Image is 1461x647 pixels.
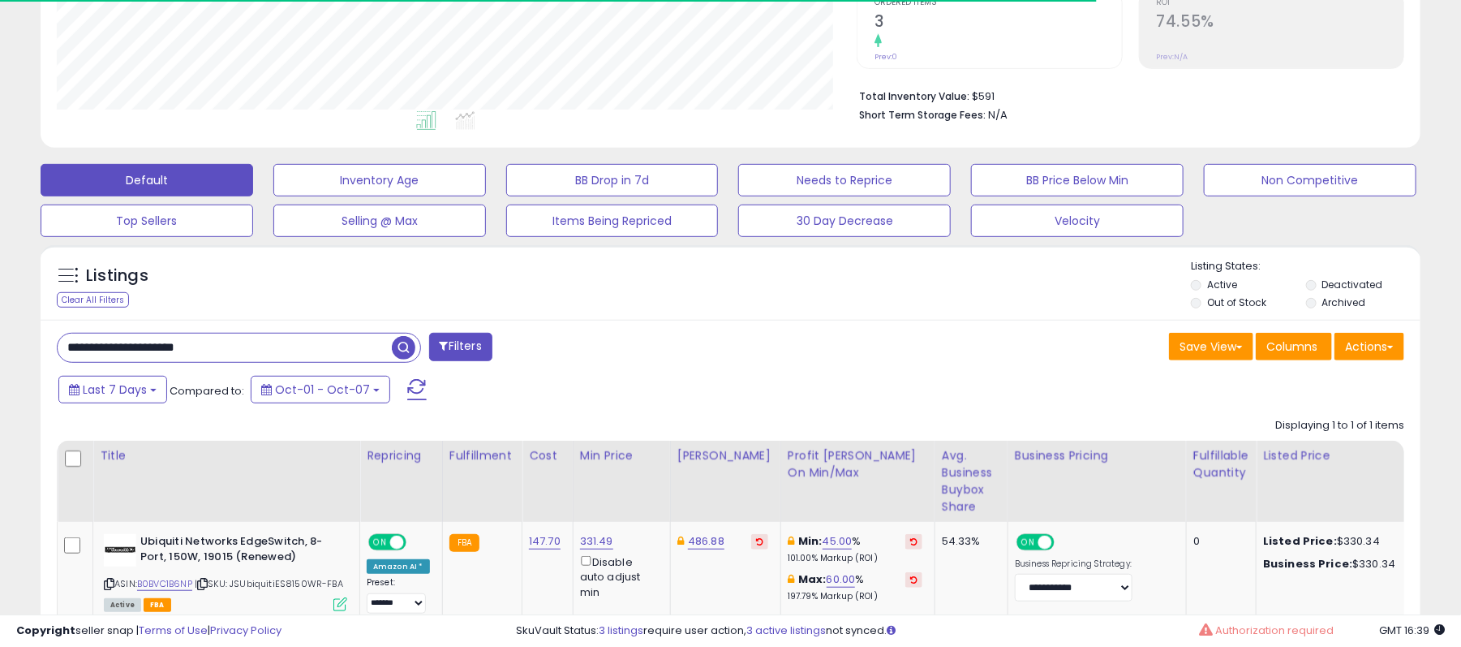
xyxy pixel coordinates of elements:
[788,553,922,564] p: 101.00% Markup (ROI)
[1015,447,1180,464] div: Business Pricing
[1263,447,1403,464] div: Listed Price
[738,164,951,196] button: Needs to Reprice
[529,533,561,550] a: 147.70
[367,577,430,614] div: Preset:
[688,533,724,550] a: 486.88
[988,107,1008,123] span: N/A
[367,447,436,464] div: Repricing
[1266,339,1317,355] span: Columns
[104,534,347,610] div: ASIN:
[788,447,928,481] div: Profit [PERSON_NAME] on Min/Max
[195,577,343,590] span: | SKU: JSUbiquitiES8150WR-FBA
[16,623,75,638] strong: Copyright
[449,534,479,552] small: FBA
[273,205,486,237] button: Selling @ Max
[798,533,823,549] b: Min:
[599,623,643,638] a: 3 listings
[1322,278,1383,291] label: Deactivated
[100,447,353,464] div: Title
[1207,278,1237,291] label: Active
[1275,418,1404,433] div: Displaying 1 to 1 of 1 items
[506,205,719,237] button: Items Being Repriced
[942,534,995,549] div: 54.33%
[1193,534,1244,549] div: 0
[827,572,856,588] a: 60.00
[1157,12,1403,34] h2: 74.55%
[677,447,774,464] div: [PERSON_NAME]
[275,382,370,398] span: Oct-01 - Oct-07
[1204,164,1416,196] button: Non Competitive
[41,205,253,237] button: Top Sellers
[16,623,281,639] div: seller snap | |
[971,164,1184,196] button: BB Price Below Min
[874,52,897,62] small: Prev: 0
[1263,533,1337,549] b: Listed Price:
[367,559,430,574] div: Amazon AI *
[1263,534,1398,549] div: $330.34
[798,572,827,587] b: Max:
[942,447,1001,515] div: Avg. Business Buybox Share
[370,536,390,550] span: ON
[41,164,253,196] button: Default
[144,598,171,612] span: FBA
[1263,556,1352,572] b: Business Price:
[1015,559,1132,570] label: Business Repricing Strategy:
[1322,295,1366,309] label: Archived
[788,591,922,602] p: 197.79% Markup (ROI)
[86,265,148,287] h5: Listings
[788,572,922,602] div: %
[1256,333,1332,360] button: Columns
[859,89,969,103] b: Total Inventory Value:
[580,447,664,464] div: Min Price
[516,623,1445,639] div: SkuVault Status: require user action, not synced.
[1334,333,1404,360] button: Actions
[859,108,986,122] b: Short Term Storage Fees:
[823,533,853,550] a: 45.00
[404,536,430,550] span: OFF
[83,382,147,398] span: Last 7 Days
[210,623,281,638] a: Privacy Policy
[746,623,826,638] a: 3 active listings
[1263,557,1398,572] div: $330.34
[580,553,658,600] div: Disable auto adjust min
[1169,333,1253,360] button: Save View
[859,85,1392,105] li: $591
[1191,259,1420,274] p: Listing States:
[137,577,192,591] a: B0BVC1B6NP
[788,534,922,564] div: %
[506,164,719,196] button: BB Drop in 7d
[429,333,492,361] button: Filters
[874,12,1121,34] h2: 3
[58,376,167,403] button: Last 7 Days
[1216,623,1334,638] span: Authorization required
[1193,447,1249,481] div: Fulfillable Quantity
[1018,536,1038,550] span: ON
[1052,536,1078,550] span: OFF
[251,376,390,403] button: Oct-01 - Oct-07
[449,447,515,464] div: Fulfillment
[140,534,337,568] b: Ubiquiti Networks EdgeSwitch, 8-Port, 150W, 19015 (Renewed)
[139,623,208,638] a: Terms of Use
[971,205,1184,237] button: Velocity
[170,383,244,399] span: Compared to:
[580,533,613,550] a: 331.49
[104,598,141,612] span: All listings currently available for purchase on Amazon
[104,534,136,567] img: 31PuVuUxBRS._SL40_.jpg
[57,292,129,308] div: Clear All Filters
[273,164,486,196] button: Inventory Age
[529,447,566,464] div: Cost
[738,205,951,237] button: 30 Day Decrease
[1157,52,1188,62] small: Prev: N/A
[780,441,935,522] th: The percentage added to the cost of goods (COGS) that forms the calculator for Min & Max prices.
[1207,295,1266,309] label: Out of Stock
[1379,623,1445,638] span: 2025-10-15 16:39 GMT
